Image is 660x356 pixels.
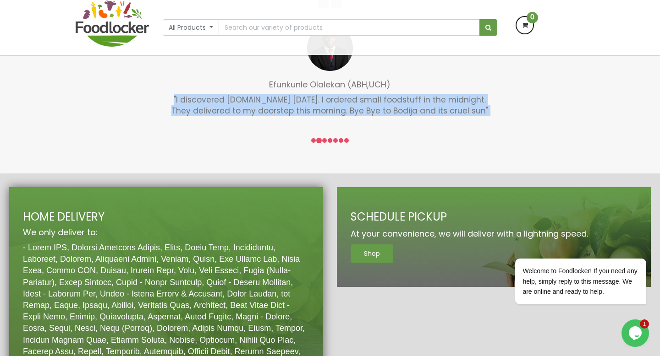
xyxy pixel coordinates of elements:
iframe: chat widget [486,176,651,315]
input: Search our variety of products [219,19,480,36]
a: Shop [351,244,393,263]
iframe: chat widget [621,319,651,347]
h4: We only deliver to: [23,228,309,237]
h4: Efunkunle Olalekan (ABH,UCH) [171,80,488,89]
button: All Products [163,19,219,36]
h3: HOME DELIVERY [23,211,309,223]
h3: SCHEDULE PICKUP [351,211,637,223]
h4: At your convenience, we will deliver with a lightning speed. [351,228,637,239]
span: 0 [527,12,538,23]
p: "I discovered [DOMAIN_NAME] [DATE]. I ordered small foodstuff in the midnight. They delivered to ... [171,94,488,116]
